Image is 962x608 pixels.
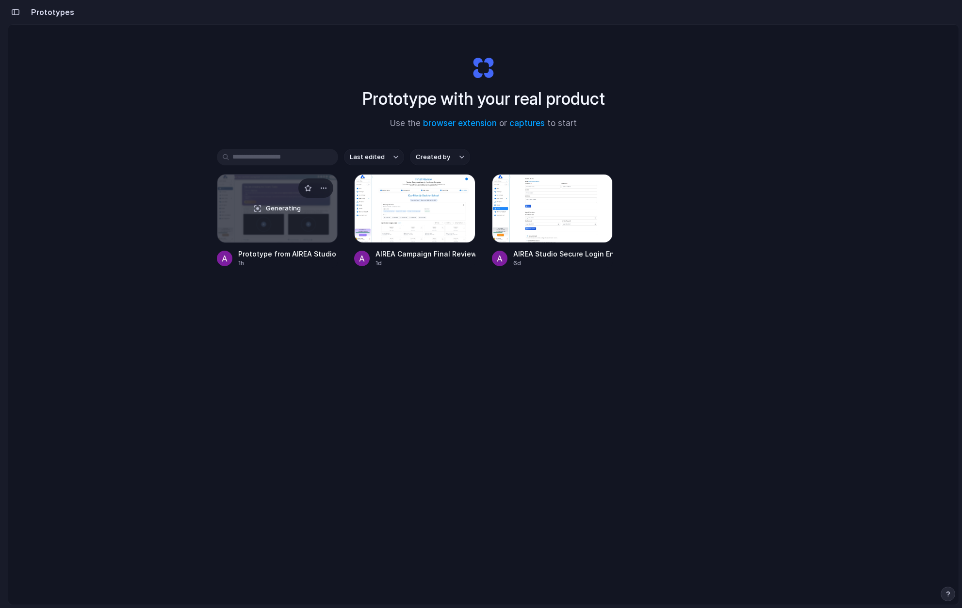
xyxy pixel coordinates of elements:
[350,152,385,162] span: Last edited
[362,86,605,112] h1: Prototype with your real product
[410,149,470,165] button: Created by
[390,117,577,130] span: Use the or to start
[375,249,475,259] div: AIREA Campaign Final Review Page
[513,259,613,268] div: 6d
[238,259,338,268] div: 1h
[238,249,338,259] div: Prototype from AIREA Studio - Shaping the Future
[513,249,613,259] div: AIREA Studio Secure Login Enhancement
[375,259,475,268] div: 1d
[27,6,74,18] h2: Prototypes
[509,118,545,128] a: captures
[416,152,450,162] span: Created by
[266,204,301,213] span: Generating
[492,174,613,268] a: AIREA Studio Secure Login EnhancementAIREA Studio Secure Login Enhancement6d
[217,174,338,268] a: Prototype from AIREA Studio - Shaping the FutureGeneratingPrototype from AIREA Studio - Shaping t...
[354,174,475,268] a: AIREA Campaign Final Review PageAIREA Campaign Final Review Page1d
[423,118,497,128] a: browser extension
[344,149,404,165] button: Last edited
